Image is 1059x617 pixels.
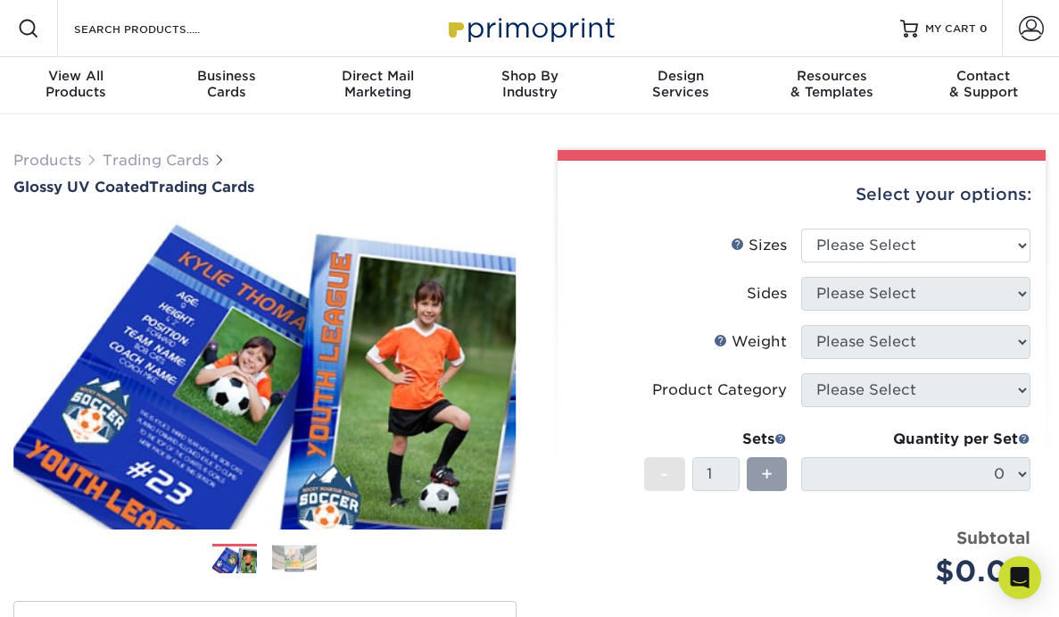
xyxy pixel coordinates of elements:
div: & Support [907,68,1059,100]
h1: Trading Cards [13,179,517,196]
span: + [761,461,773,488]
input: SEARCH PRODUCTS..... [72,18,246,39]
span: Resources [757,68,908,84]
a: Contact& Support [907,57,1059,114]
a: Resources& Templates [757,57,908,114]
span: Shop By [454,68,606,84]
div: Industry [454,68,606,100]
a: Direct MailMarketing [302,57,454,114]
div: $0.00 [815,550,1030,593]
span: Design [605,68,757,84]
div: Marketing [302,68,454,100]
div: Cards [152,68,303,100]
a: DesignServices [605,57,757,114]
span: MY CART [925,21,976,37]
div: Open Intercom Messenger [998,556,1041,599]
span: Contact [907,68,1059,84]
a: BusinessCards [152,57,303,114]
span: 0 [980,22,988,35]
div: Weight [714,331,787,353]
img: Primoprint [441,9,619,47]
span: Glossy UV Coated [13,179,149,196]
div: Sets [644,429,787,450]
img: Glossy UV Coated 01 [13,199,517,547]
div: Quantity per Set [801,429,1030,450]
div: Services [605,68,757,100]
a: Glossy UV CoatedTrading Cards [13,179,517,196]
span: - [660,461,668,488]
div: Select your options: [572,161,1032,229]
img: Trading Cards 01 [212,545,257,576]
div: Sizes [731,235,787,256]
span: Direct Mail [302,68,454,84]
img: Trading Cards 02 [272,545,317,572]
strong: Subtotal [956,528,1030,547]
a: Products [13,152,81,169]
a: Shop ByIndustry [454,57,606,114]
a: Trading Cards [103,152,209,169]
div: Sides [747,283,787,304]
div: Product Category [652,379,787,401]
div: & Templates [757,68,908,100]
span: Business [152,68,303,84]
